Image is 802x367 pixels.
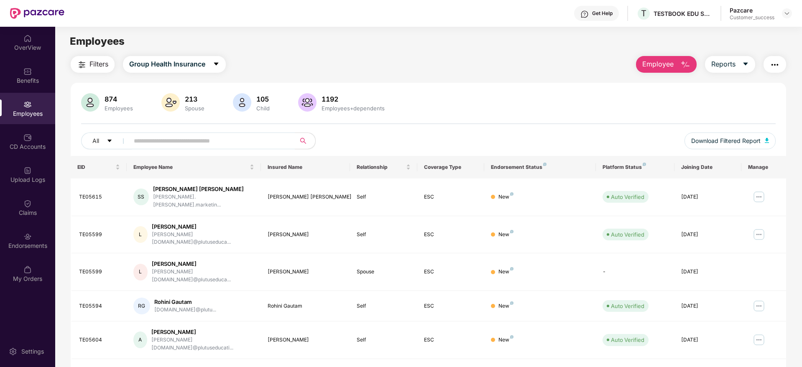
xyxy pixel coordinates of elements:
[611,336,644,344] div: Auto Verified
[350,156,417,178] th: Relationship
[643,163,646,166] img: svg+xml;base64,PHN2ZyB4bWxucz0iaHR0cDovL3d3dy53My5vcmcvMjAwMC9zdmciIHdpZHRoPSI4IiBoZWlnaHQ9IjgiIH...
[741,156,786,178] th: Manage
[691,136,761,145] span: Download Filtered Report
[681,302,735,310] div: [DATE]
[417,156,484,178] th: Coverage Type
[71,156,127,178] th: EID
[153,185,254,193] div: [PERSON_NAME] [PERSON_NAME]
[154,306,216,314] div: [DOMAIN_NAME]@plutu...
[9,347,17,356] img: svg+xml;base64,PHN2ZyBpZD0iU2V0dGluZy0yMHgyMCIgeG1sbnM9Imh0dHA6Ly93d3cudzMub3JnLzIwMDAvc3ZnIiB3aW...
[79,336,120,344] div: TE05604
[23,67,32,76] img: svg+xml;base64,PHN2ZyBpZD0iQmVuZWZpdHMiIHhtbG5zPSJodHRwOi8vd3d3LnczLm9yZy8yMDAwL3N2ZyIgd2lkdGg9Ij...
[103,95,135,103] div: 874
[268,336,344,344] div: [PERSON_NAME]
[510,301,513,305] img: svg+xml;base64,PHN2ZyB4bWxucz0iaHR0cDovL3d3dy53My5vcmcvMjAwMC9zdmciIHdpZHRoPSI4IiBoZWlnaHQ9IjgiIH...
[752,299,766,313] img: manageButton
[498,193,513,201] div: New
[261,156,350,178] th: Insured Name
[674,156,741,178] th: Joining Date
[357,231,410,239] div: Self
[10,8,64,19] img: New Pazcare Logo
[127,156,261,178] th: Employee Name
[298,93,317,112] img: svg+xml;base64,PHN2ZyB4bWxucz0iaHR0cDovL3d3dy53My5vcmcvMjAwMC9zdmciIHhtbG5zOnhsaW5rPSJodHRwOi8vd3...
[681,268,735,276] div: [DATE]
[213,61,220,68] span: caret-down
[107,138,112,145] span: caret-down
[133,226,148,243] div: L
[752,333,766,347] img: manageButton
[784,10,790,17] img: svg+xml;base64,PHN2ZyBpZD0iRHJvcGRvd24tMzJ4MzIiIHhtbG5zPSJodHRwOi8vd3d3LnczLm9yZy8yMDAwL3N2ZyIgd2...
[491,164,589,171] div: Endorsement Status
[681,336,735,344] div: [DATE]
[680,60,690,70] img: svg+xml;base64,PHN2ZyB4bWxucz0iaHR0cDovL3d3dy53My5vcmcvMjAwMC9zdmciIHhtbG5zOnhsaW5rPSJodHRwOi8vd3...
[357,268,410,276] div: Spouse
[255,95,271,103] div: 105
[268,193,344,201] div: [PERSON_NAME] [PERSON_NAME]
[765,138,769,143] img: svg+xml;base64,PHN2ZyB4bWxucz0iaHR0cDovL3d3dy53My5vcmcvMjAwMC9zdmciIHhtbG5zOnhsaW5rPSJodHRwOi8vd3...
[151,336,254,352] div: [PERSON_NAME][DOMAIN_NAME]@plutuseducati...
[705,56,755,73] button: Reportscaret-down
[357,193,410,201] div: Self
[357,336,410,344] div: Self
[103,105,135,112] div: Employees
[498,231,513,239] div: New
[77,164,114,171] span: EID
[596,253,674,291] td: -
[152,268,254,284] div: [PERSON_NAME][DOMAIN_NAME]@plutuseduca...
[152,223,254,231] div: [PERSON_NAME]
[133,189,149,205] div: SS
[129,59,205,69] span: Group Health Insurance
[681,193,735,201] div: [DATE]
[23,133,32,142] img: svg+xml;base64,PHN2ZyBpZD0iQ0RfQWNjb3VudHMiIGRhdGEtbmFtZT0iQ0QgQWNjb3VudHMiIHhtbG5zPSJodHRwOi8vd3...
[510,267,513,270] img: svg+xml;base64,PHN2ZyB4bWxucz0iaHR0cDovL3d3dy53My5vcmcvMjAwMC9zdmciIHdpZHRoPSI4IiBoZWlnaHQ9IjgiIH...
[730,6,774,14] div: Pazcare
[295,138,311,144] span: search
[79,231,120,239] div: TE05599
[711,59,736,69] span: Reports
[23,265,32,274] img: svg+xml;base64,PHN2ZyBpZD0iTXlfT3JkZXJzIiBkYXRhLW5hbWU9Ik15IE9yZGVycyIgeG1sbnM9Imh0dHA6Ly93d3cudz...
[268,268,344,276] div: [PERSON_NAME]
[19,347,46,356] div: Settings
[424,268,478,276] div: ESC
[611,302,644,310] div: Auto Verified
[510,230,513,233] img: svg+xml;base64,PHN2ZyB4bWxucz0iaHR0cDovL3d3dy53My5vcmcvMjAwMC9zdmciIHdpZHRoPSI4IiBoZWlnaHQ9IjgiIH...
[654,10,712,18] div: TESTBOOK EDU SOLUTIONS PRIVATE LIMITED
[357,164,404,171] span: Relationship
[268,231,344,239] div: [PERSON_NAME]
[752,228,766,241] img: manageButton
[133,298,150,314] div: RG
[70,35,125,47] span: Employees
[123,56,226,73] button: Group Health Insurancecaret-down
[23,199,32,208] img: svg+xml;base64,PHN2ZyBpZD0iQ2xhaW0iIHhtbG5zPSJodHRwOi8vd3d3LnczLm9yZy8yMDAwL3N2ZyIgd2lkdGg9IjIwIi...
[23,166,32,175] img: svg+xml;base64,PHN2ZyBpZD0iVXBsb2FkX0xvZ3MiIGRhdGEtbmFtZT0iVXBsb2FkIExvZ3MiIHhtbG5zPSJodHRwOi8vd3...
[152,231,254,247] div: [PERSON_NAME][DOMAIN_NAME]@plutuseduca...
[580,10,589,18] img: svg+xml;base64,PHN2ZyBpZD0iSGVscC0zMngzMiIgeG1sbnM9Imh0dHA6Ly93d3cudzMub3JnLzIwMDAvc3ZnIiB3aWR0aD...
[611,230,644,239] div: Auto Verified
[233,93,251,112] img: svg+xml;base64,PHN2ZyB4bWxucz0iaHR0cDovL3d3dy53My5vcmcvMjAwMC9zdmciIHhtbG5zOnhsaW5rPSJodHRwOi8vd3...
[152,260,254,268] div: [PERSON_NAME]
[498,336,513,344] div: New
[255,105,271,112] div: Child
[742,61,749,68] span: caret-down
[79,302,120,310] div: TE05594
[23,100,32,109] img: svg+xml;base64,PHN2ZyBpZD0iRW1wbG95ZWVzIiB4bWxucz0iaHR0cDovL3d3dy53My5vcmcvMjAwMC9zdmciIHdpZHRoPS...
[424,336,478,344] div: ESC
[636,56,697,73] button: Employee
[681,231,735,239] div: [DATE]
[268,302,344,310] div: Rohini Gautam
[752,190,766,204] img: manageButton
[81,93,100,112] img: svg+xml;base64,PHN2ZyB4bWxucz0iaHR0cDovL3d3dy53My5vcmcvMjAwMC9zdmciIHhtbG5zOnhsaW5rPSJodHRwOi8vd3...
[161,93,180,112] img: svg+xml;base64,PHN2ZyB4bWxucz0iaHR0cDovL3d3dy53My5vcmcvMjAwMC9zdmciIHhtbG5zOnhsaW5rPSJodHRwOi8vd3...
[730,14,774,21] div: Customer_success
[685,133,776,149] button: Download Filtered Report
[133,164,248,171] span: Employee Name
[183,95,206,103] div: 213
[71,56,115,73] button: Filters
[92,136,99,145] span: All
[295,133,316,149] button: search
[498,302,513,310] div: New
[603,164,667,171] div: Platform Status
[133,331,147,348] div: A
[133,264,148,280] div: L
[543,163,547,166] img: svg+xml;base64,PHN2ZyB4bWxucz0iaHR0cDovL3d3dy53My5vcmcvMjAwMC9zdmciIHdpZHRoPSI4IiBoZWlnaHQ9IjgiIH...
